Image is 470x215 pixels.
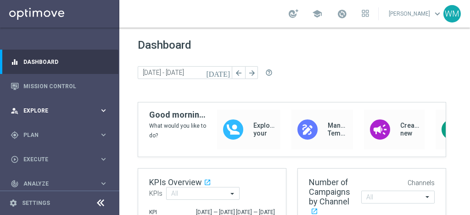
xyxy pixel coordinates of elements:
button: Mission Control [10,83,108,90]
a: Mission Control [23,74,108,98]
i: settings [9,199,17,207]
i: track_changes [11,180,19,188]
div: WM [443,5,461,23]
div: Explore [11,107,99,115]
i: keyboard_arrow_right [99,130,108,139]
i: equalizer [11,58,19,66]
button: equalizer Dashboard [10,58,108,66]
i: keyboard_arrow_right [99,179,108,188]
i: gps_fixed [11,131,19,139]
span: keyboard_arrow_down [432,9,442,19]
a: Dashboard [23,50,108,74]
i: keyboard_arrow_right [99,155,108,164]
span: Analyze [23,181,99,187]
button: track_changes Analyze keyboard_arrow_right [10,180,108,187]
span: school [312,9,322,19]
div: Mission Control [11,74,108,98]
button: person_search Explore keyboard_arrow_right [10,107,108,114]
span: Execute [23,157,99,162]
a: Settings [22,200,50,206]
a: [PERSON_NAME]keyboard_arrow_down [388,7,443,21]
div: Execute [11,155,99,164]
button: play_circle_outline Execute keyboard_arrow_right [10,156,108,163]
button: gps_fixed Plan keyboard_arrow_right [10,131,108,139]
div: Dashboard [11,50,108,74]
div: Analyze [11,180,99,188]
i: keyboard_arrow_right [99,106,108,115]
i: play_circle_outline [11,155,19,164]
div: Plan [11,131,99,139]
i: person_search [11,107,19,115]
span: Explore [23,108,99,113]
span: Plan [23,132,99,138]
